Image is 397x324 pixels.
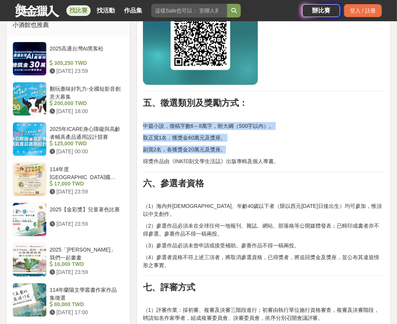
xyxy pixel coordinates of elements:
div: 翻玩臺味好乳力-全國短影音創意大募集 [50,85,121,99]
strong: 七、評審方式 [143,282,195,292]
div: [DATE] 00:00 [50,148,121,156]
div: 2025高通台灣AI黑客松 [50,45,121,59]
div: [DATE] 17:00 [50,308,121,316]
div: 2025年ICARE身心障礙與高齡者輔具產品通用設計競賽 [50,125,121,140]
p: 副賞2名，各獲獎金20萬元及獎座。 [143,146,384,154]
a: 找活動 [94,5,118,16]
div: 125,000 TWD [50,140,121,148]
div: 80,000 TWD [50,300,121,308]
p: 得獎作品由《INK印刻文學生活誌》出版專輯及個人專書。 [143,157,384,165]
a: 翻玩臺味好乳力-全國短影音創意大募集 200,000 TWD [DATE] 18:00 [13,82,124,116]
div: [DATE] 23:59 [50,268,121,276]
div: [DATE] 18:00 [50,107,121,115]
div: 2025【金彩獎】兒童著色比賽 [50,206,121,220]
a: 2025「[PERSON_NAME]」我們一起畫畫 16,000 TWD [DATE] 23:59 [13,243,124,277]
a: 2025高通台灣AI黑客松 305,250 TWD [DATE] 23:59 [13,42,124,76]
div: 200,000 TWD [50,99,121,107]
p: （1）海內外[DEMOGRAPHIC_DATA]、年齡40歲以下者（限以西元[DATE]日後出生）均可參加，惟須以中文創作。 [143,202,384,218]
div: [DATE] 23:59 [50,220,121,228]
div: 114年蘭陽文學叢書作家作品集徵選 [50,286,121,300]
a: 2025【金彩獎】兒童著色比賽 [DATE] 23:59 [13,203,124,237]
a: 2025年ICARE身心障礙與高齡者輔具產品通用設計競賽 125,000 TWD [DATE] 00:00 [13,122,124,156]
div: 114年度[GEOGRAPHIC_DATA]國中小動物保護教育宣導繪畫比賽 2025 [50,165,121,180]
a: 找比賽 [66,5,91,16]
strong: 六、參選者資格 [143,178,204,188]
p: （4）參選者資格不符上述三項者，將取消參選資格，已得獎者，將追回獎金及獎座，並公布其違規情形之事實。 [143,253,384,269]
p: 取正賞1名，獲獎金60萬元及獎座。 [143,134,384,142]
div: [DATE] 23:59 [50,67,121,75]
div: 小酒館也推薦 [6,14,130,36]
div: 2025「[PERSON_NAME]」我們一起畫畫 [50,246,121,260]
strong: 五、徵選類別及獎勵方式： [143,98,248,108]
a: 114年蘭陽文學叢書作家作品集徵選 80,000 TWD [DATE] 17:00 [13,283,124,317]
p: （1）評審作業：採初審、複審及決審三階段進行；初審由執行單位施行資格審查，複審及決審階段，聘請知名作家學者，組成複審委員會、決審委員會，依序分別召開會議評審。 [143,306,384,322]
a: 作品集 [121,5,145,16]
div: [DATE] 23:59 [50,188,121,196]
p: 中篇小說，徵稿字數6～8萬字，附大綱（500字以內）。 [143,122,384,130]
a: 114年度[GEOGRAPHIC_DATA]國中小動物保護教育宣導繪畫比賽 2025 17,000 TWD [DATE] 23:59 [13,162,124,197]
div: 登入 / 註冊 [344,4,382,17]
div: 16,000 TWD [50,260,121,268]
input: 這樣Sale也可以： 安聯人壽創意銷售法募集 [151,4,227,17]
div: 17,000 TWD [50,180,121,188]
div: 305,250 TWD [50,59,121,67]
a: 辦比賽 [302,4,340,17]
p: （3）參選作品必須未曾申請或接受補助。參賽作品不得一稿兩投。 [143,242,384,250]
p: （2）參選作品必須未在全球任何一地報刊、雜誌、網站、部落格等公開媒體發表；已輯印成書者亦不得參選。參賽作品不得一稿兩投。 [143,222,384,238]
